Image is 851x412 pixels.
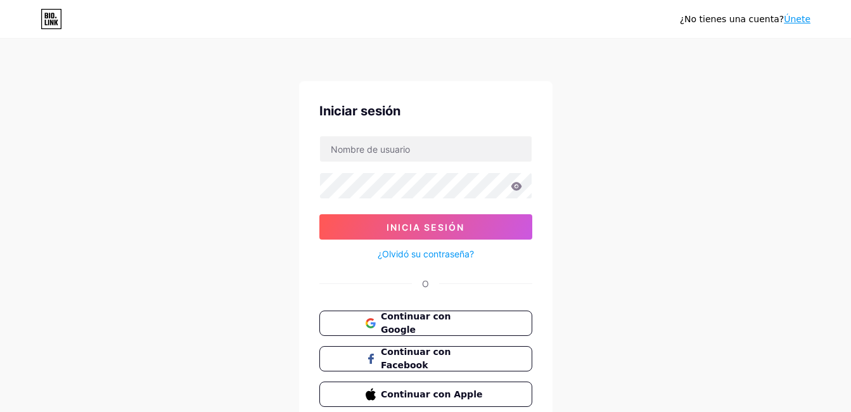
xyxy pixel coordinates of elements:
span: Inicia sesión [387,222,464,233]
button: Continuar con Facebook [319,346,532,371]
div: ¿No tienes una cuenta? [680,13,810,26]
span: Continuar con Facebook [381,345,485,372]
button: Inicia sesión [319,214,532,240]
div: Iniciar sesión [319,101,532,120]
a: ¿Olvidó su contraseña? [378,247,474,261]
a: Únete [784,14,810,24]
div: O [422,277,429,290]
button: Continuar con Google [319,311,532,336]
span: Continuar con Apple [381,388,485,401]
input: Nombre de usuario [320,136,532,162]
button: Continuar con Apple [319,382,532,407]
span: Continuar con Google [381,310,485,337]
